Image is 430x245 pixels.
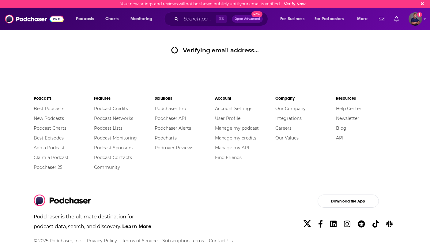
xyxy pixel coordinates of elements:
[315,15,344,23] span: For Podcasters
[409,12,422,26] button: Show profile menu
[336,106,361,111] a: Help Center
[155,93,215,104] li: Solutions
[341,217,353,231] a: Instagram
[94,116,133,121] a: Podcast Networks
[275,93,336,104] li: Company
[94,125,123,131] a: Podcast Lists
[409,12,422,26] span: Logged in as Dr. Ashu Goyle
[162,238,204,243] a: Subscription Terms
[300,195,396,208] a: Download the App
[120,2,306,6] div: Your new ratings and reviews will not be shown publicly until your email is verified.
[328,217,339,231] a: Linkedin
[215,125,259,131] a: Manage my podcast
[336,135,343,141] a: API
[155,125,191,131] a: Podchaser Alerts
[235,17,260,20] span: Open Advanced
[275,116,302,121] a: Integrations
[280,15,304,23] span: For Business
[34,212,152,236] p: Podchaser is the ultimate destination for podcast data, search, and discovery.
[34,165,62,170] a: Podchaser 25
[181,14,216,24] input: Search podcasts, credits, & more...
[392,14,401,24] a: Show notifications dropdown
[94,93,154,104] li: Features
[34,135,64,141] a: Best Episodes
[126,14,160,24] button: open menu
[122,224,151,229] a: Learn More
[232,15,263,23] button: Open AdvancedNew
[130,15,152,23] span: Monitoring
[155,106,186,111] a: Podchaser Pro
[209,238,233,243] a: Contact Us
[76,15,94,23] span: Podcasts
[357,15,368,23] span: More
[34,116,64,121] a: New Podcasts
[384,217,395,231] a: Slack
[316,217,325,231] a: Facebook
[215,145,249,150] a: Manage my API
[275,135,299,141] a: Our Values
[87,238,117,243] a: Privacy Policy
[34,93,94,104] li: Podcasts
[170,12,274,26] div: Search podcasts, credits, & more...
[336,116,359,121] a: Newsletter
[409,12,422,26] img: User Profile
[94,155,132,160] a: Podcast Contacts
[284,2,306,6] a: Verify Now
[336,93,396,104] li: Resources
[94,165,120,170] a: Community
[34,195,91,206] img: Podchaser - Follow, Share and Rate Podcasts
[101,14,122,24] a: Charts
[122,238,157,243] a: Terms of Service
[251,11,262,17] span: New
[34,145,65,150] a: Add a Podcast
[336,125,346,131] a: Blog
[5,13,64,25] img: Podchaser - Follow, Share and Rate Podcasts
[155,116,186,121] a: Podchaser API
[353,14,375,24] button: open menu
[94,135,137,141] a: Podcast Monitoring
[34,106,64,111] a: Best Podcasts
[215,116,240,121] a: User Profile
[155,145,193,150] a: Podrover Reviews
[275,125,292,131] a: Careers
[94,145,133,150] a: Podcast Sponsors
[216,15,227,23] span: ⌘ K
[276,14,312,24] button: open menu
[215,106,252,111] a: Account Settings
[417,12,422,17] svg: Email not verified
[34,125,66,131] a: Podcast Charts
[155,135,177,141] a: Podcharts
[215,155,242,160] a: Find Friends
[318,195,379,208] button: Download the App
[215,135,256,141] a: Manage my credits
[275,106,306,111] a: Our Company
[72,14,102,24] button: open menu
[311,14,353,24] button: open menu
[171,46,259,54] div: Verifying email address...
[355,217,368,231] a: Reddit
[301,217,313,231] a: X/Twitter
[34,236,82,245] li: © 2025 Podchaser, Inc.
[105,15,119,23] span: Charts
[376,14,387,24] a: Show notifications dropdown
[94,106,128,111] a: Podcast Credits
[34,155,69,160] a: Claim a Podcast
[370,217,381,231] a: TikTok
[215,93,275,104] li: Account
